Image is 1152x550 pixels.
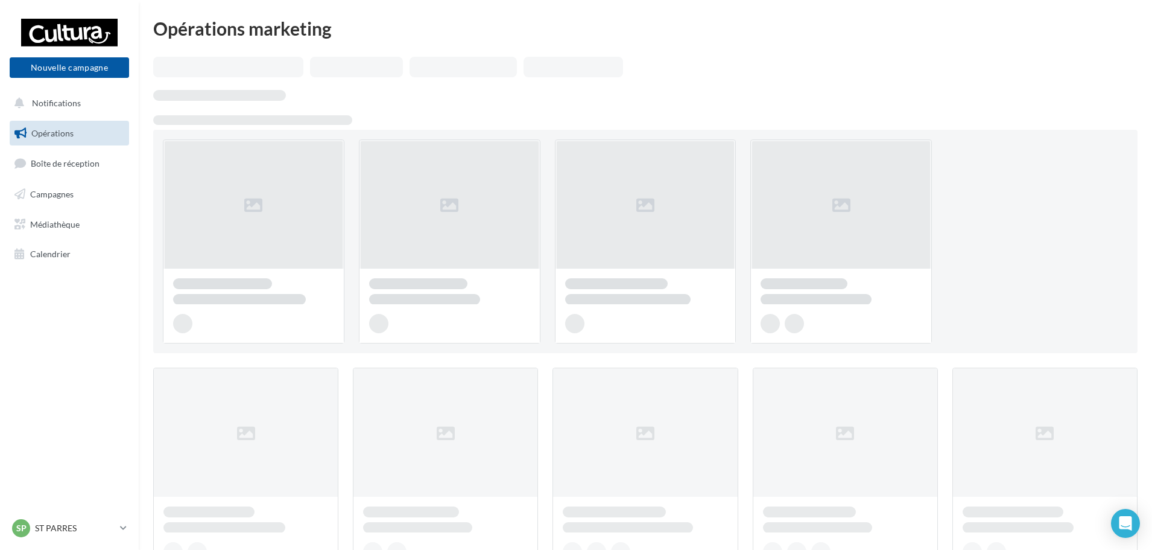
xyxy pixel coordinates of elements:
p: ST PARRES [35,522,115,534]
span: SP [16,522,27,534]
span: Médiathèque [30,219,80,229]
span: Calendrier [30,249,71,259]
a: Campagnes [7,182,131,207]
span: Campagnes [30,189,74,199]
span: Notifications [32,98,81,108]
span: Boîte de réception [31,158,100,168]
button: Nouvelle campagne [10,57,129,78]
a: Boîte de réception [7,150,131,176]
a: SP ST PARRES [10,517,129,540]
button: Notifications [7,91,127,116]
a: Médiathèque [7,212,131,237]
a: Opérations [7,121,131,146]
a: Calendrier [7,241,131,267]
div: Opérations marketing [153,19,1138,37]
div: Open Intercom Messenger [1111,509,1140,538]
span: Opérations [31,128,74,138]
